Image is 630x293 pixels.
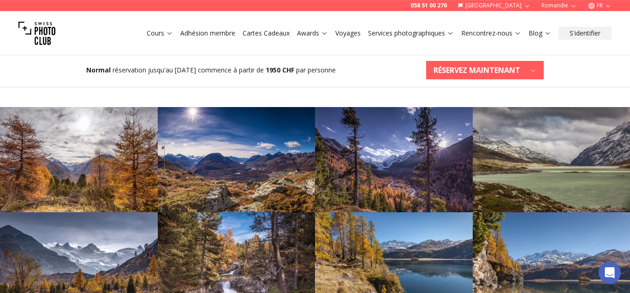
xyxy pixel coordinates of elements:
span: par personne [296,66,336,74]
a: Rencontrez-nous [461,29,521,38]
a: Cours [147,29,173,38]
img: Photo507 [315,107,473,212]
a: Awards [297,29,328,38]
span: réservation jusqu'au [DATE] commence à partir de [113,66,264,74]
img: Photo506 [158,107,315,212]
button: Awards [293,27,332,40]
button: RÉSERVEZ MAINTENANT [426,61,544,79]
button: Blog [525,27,555,40]
button: Rencontrez-nous [458,27,525,40]
button: Cartes Cadeaux [239,27,293,40]
b: Normal [86,66,111,74]
img: Swiss photo club [18,15,55,52]
button: Cours [143,27,177,40]
button: Adhésion membre [177,27,239,40]
a: Cartes Cadeaux [243,29,290,38]
button: Services photographiques [364,27,458,40]
a: Adhésion membre [180,29,235,38]
b: RÉSERVEZ MAINTENANT [434,65,520,76]
button: Voyages [332,27,364,40]
div: Open Intercom Messenger [599,262,621,284]
a: Voyages [335,29,361,38]
b: 1950 CHF [266,66,294,74]
a: Services photographiques [368,29,454,38]
a: 058 51 00 270 [410,2,447,9]
a: Blog [529,29,551,38]
button: S'identifier [559,27,612,40]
